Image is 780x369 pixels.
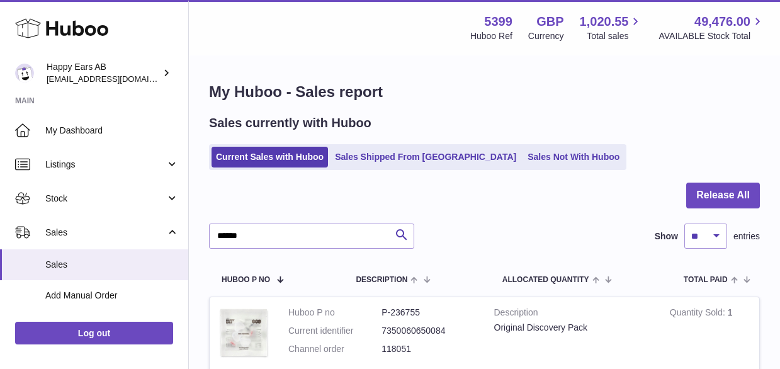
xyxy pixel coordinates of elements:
span: ALLOCATED Quantity [502,276,589,284]
strong: GBP [536,13,563,30]
span: Stock [45,193,166,205]
a: 49,476.00 AVAILABLE Stock Total [658,13,765,42]
strong: Description [494,307,651,322]
h1: My Huboo - Sales report [209,82,760,102]
span: Sales [45,227,166,239]
span: AVAILABLE Stock Total [658,30,765,42]
a: Sales Not With Huboo [523,147,624,167]
span: 49,476.00 [694,13,750,30]
span: Listings [45,159,166,171]
strong: Quantity Sold [670,307,728,321]
dt: Current identifier [288,325,382,337]
div: Original Discovery Pack [494,322,651,334]
div: Happy Ears AB [47,61,160,85]
span: Add Manual Order [45,290,179,302]
a: Log out [15,322,173,344]
a: Sales Shipped From [GEOGRAPHIC_DATA] [331,147,521,167]
img: 53991712582217.png [219,307,269,358]
label: Show [655,230,678,242]
div: Huboo Ref [470,30,512,42]
div: Currency [528,30,564,42]
button: Release All [686,183,760,208]
dd: 118051 [382,343,475,355]
dt: Channel order [288,343,382,355]
span: 1,020.55 [580,13,629,30]
span: [EMAIL_ADDRESS][DOMAIN_NAME] [47,74,185,84]
strong: 5399 [484,13,512,30]
dt: Huboo P no [288,307,382,319]
h2: Sales currently with Huboo [209,115,371,132]
span: Huboo P no [222,276,270,284]
img: 3pl@happyearsearplugs.com [15,64,34,82]
a: Current Sales with Huboo [212,147,328,167]
span: entries [733,230,760,242]
span: Sales [45,259,179,271]
span: My Dashboard [45,125,179,137]
span: Description [356,276,407,284]
a: 1,020.55 Total sales [580,13,643,42]
span: Total paid [684,276,728,284]
dd: 7350060650084 [382,325,475,337]
dd: P-236755 [382,307,475,319]
span: Total sales [587,30,643,42]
